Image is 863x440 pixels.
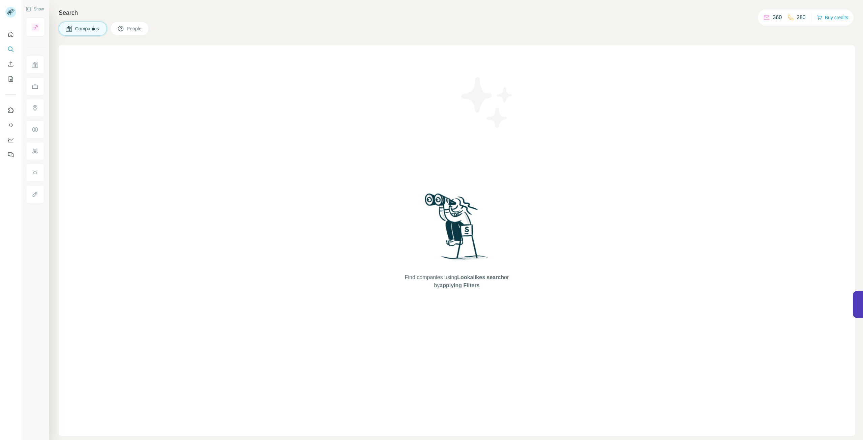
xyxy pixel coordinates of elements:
button: Show [21,4,49,14]
button: Search [5,43,16,55]
button: Buy credits [817,13,848,22]
span: People [127,25,142,32]
button: Enrich CSV [5,58,16,70]
p: 360 [773,13,782,22]
button: Use Surfe on LinkedIn [5,104,16,116]
img: Surfe Illustration - Stars [457,72,517,133]
button: Use Surfe API [5,119,16,131]
span: Companies [75,25,100,32]
button: Quick start [5,28,16,40]
h4: Search [59,8,855,18]
button: Dashboard [5,134,16,146]
span: applying Filters [440,283,479,288]
button: My lists [5,73,16,85]
img: Surfe Illustration - Woman searching with binoculars [422,192,492,267]
span: Lookalikes search [457,274,504,280]
span: Find companies using or by [403,273,511,290]
p: 280 [797,13,806,22]
button: Feedback [5,149,16,161]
